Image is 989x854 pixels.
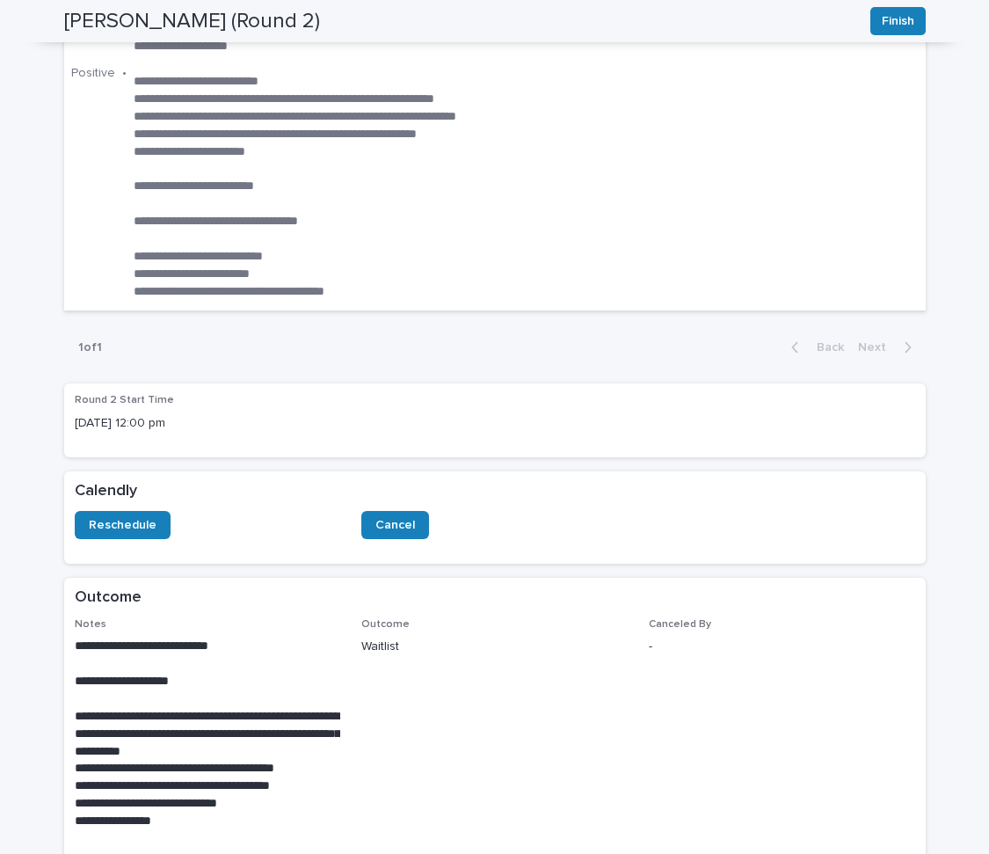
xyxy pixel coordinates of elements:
h2: Calendly [75,482,137,501]
span: Outcome [361,619,410,630]
p: Waitlist [361,638,628,656]
span: Finish [882,12,914,30]
button: Back [777,339,851,355]
button: Next [851,339,926,355]
a: Cancel [361,511,429,539]
h2: [PERSON_NAME] (Round 2) [64,9,320,34]
p: Positive [71,66,115,81]
p: - [649,638,915,656]
span: Next [858,341,897,354]
span: Round 2 Start Time [75,395,174,405]
span: Reschedule [89,519,156,531]
span: Back [806,341,844,354]
p: [DATE] 12:00 pm [75,414,341,433]
span: Notes [75,619,106,630]
h2: Outcome [75,588,142,608]
p: 1 of 1 [64,326,116,369]
a: Reschedule [75,511,171,539]
button: Finish [870,7,926,35]
span: Cancel [375,519,415,531]
span: Canceled By [649,619,711,630]
p: • [122,66,127,81]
